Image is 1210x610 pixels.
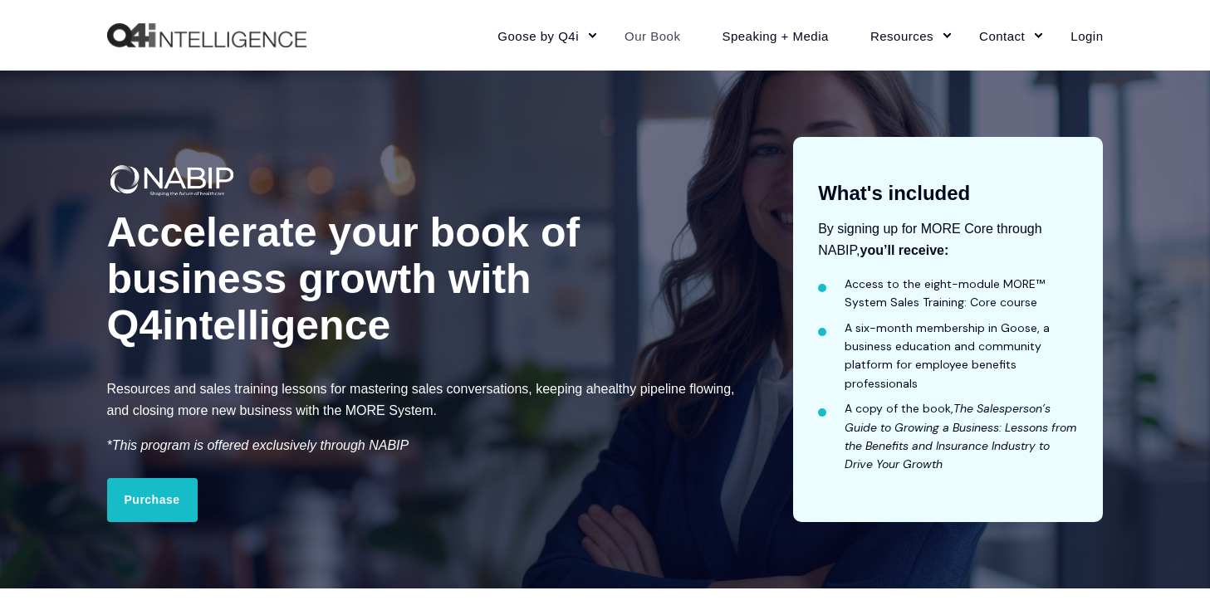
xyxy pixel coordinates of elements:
div: Accelerate your book of business growth with Q4intelligence [107,209,761,349]
img: Q4intelligence, LLC logo [107,23,306,48]
em: *This program is offered exclusively through NABIP [107,438,409,452]
em: The Salesperson’s Guide to Growing a Business: Lessons from the Benefits and Insurance Industry t... [845,401,1076,471]
li: A six-month membership in Goose, a business education and community platform for employee benefit... [845,319,1078,393]
strong: you’ll receive: [860,243,949,257]
div: What's included [818,185,970,202]
p: By signing up for MORE Core through NABIP, [818,218,1078,261]
a: Back to Home [107,23,306,48]
li: Access to the eight-module MORE™ System Sales Training: Core course [845,275,1078,312]
img: NABIP_Logos_Logo 1_White-1 [107,162,238,201]
a: Purchase [107,478,198,521]
p: Resources and sales training lessons for mastering sales conversations, keeping a [107,378,761,422]
li: A copy of the book, [845,399,1078,474]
